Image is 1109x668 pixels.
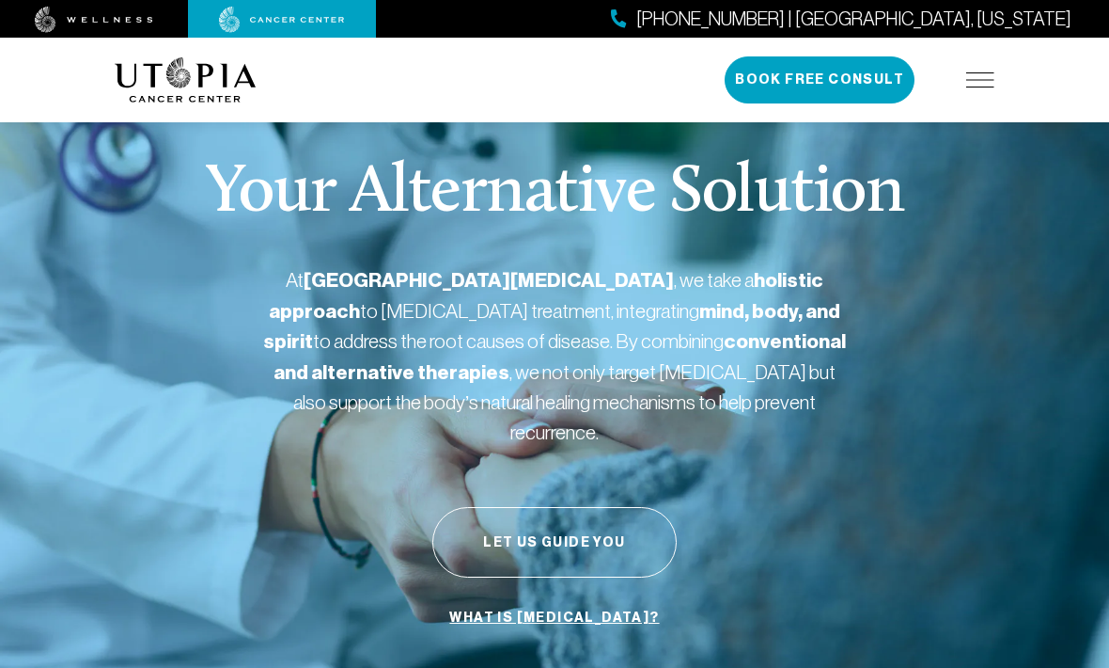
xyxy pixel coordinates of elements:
[304,268,674,293] strong: [GEOGRAPHIC_DATA][MEDICAL_DATA]
[966,72,994,87] img: icon-hamburger
[263,265,846,447] p: At , we take a to [MEDICAL_DATA] treatment, integrating to address the root causes of disease. By...
[205,160,903,228] p: Your Alternative Solution
[273,329,846,385] strong: conventional and alternative therapies
[445,600,664,636] a: What is [MEDICAL_DATA]?
[35,7,153,33] img: wellness
[636,6,1071,33] span: [PHONE_NUMBER] | [GEOGRAPHIC_DATA], [US_STATE]
[611,6,1071,33] a: [PHONE_NUMBER] | [GEOGRAPHIC_DATA], [US_STATE]
[432,507,677,578] button: Let Us Guide You
[269,268,823,324] strong: holistic approach
[725,56,914,103] button: Book Free Consult
[115,57,257,103] img: logo
[219,7,345,33] img: cancer center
